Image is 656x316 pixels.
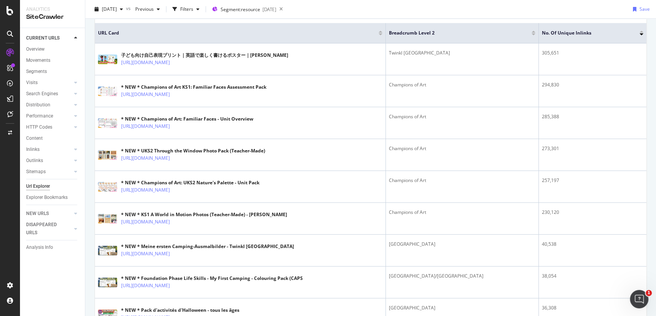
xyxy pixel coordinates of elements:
[389,81,535,88] div: Champions of Art
[121,307,239,314] div: * NEW * Pack d'activités d'Halloween - tous les âges
[98,278,117,287] img: main image
[26,243,80,251] a: Analysis Info
[26,123,72,131] a: HTTP Codes
[630,3,650,15] button: Save
[121,275,303,282] div: * NEW * Foundation Phase Life Skills - My First Camping - Colouring Pack (CAPS
[26,182,50,190] div: Url Explorer
[542,241,643,248] div: 40,538
[98,182,117,192] img: main image
[389,113,535,120] div: Champions of Art
[26,34,60,42] div: CURRENT URLS
[98,150,117,160] img: main image
[180,6,193,12] div: Filters
[26,210,49,218] div: NEW URLS
[26,101,72,109] a: Distribution
[26,123,52,131] div: HTTP Codes
[121,91,170,98] a: [URL][DOMAIN_NAME]
[26,56,50,65] div: Movements
[389,304,535,311] div: [GEOGRAPHIC_DATA]
[26,134,80,142] a: Content
[121,282,170,290] a: [URL][DOMAIN_NAME]
[98,246,117,255] img: main image
[26,112,53,120] div: Performance
[121,179,259,186] div: * NEW * Champions of Art: UKS2 Nature's Palette - Unit Pack
[542,273,643,280] div: 38,054
[121,154,170,162] a: [URL][DOMAIN_NAME]
[542,177,643,184] div: 257,197
[389,177,535,184] div: Champions of Art
[26,243,53,251] div: Analysis Info
[630,290,648,308] iframe: Intercom live chat
[389,273,535,280] div: [GEOGRAPHIC_DATA]/[GEOGRAPHIC_DATA]
[646,290,652,296] span: 1
[389,241,535,248] div: [GEOGRAPHIC_DATA]
[26,101,50,109] div: Distribution
[542,209,643,216] div: 230,120
[98,118,117,128] img: main image
[389,50,535,56] div: Twinkl [GEOGRAPHIC_DATA]
[542,145,643,152] div: 273,301
[26,45,80,53] a: Overview
[132,6,154,12] span: Previous
[26,56,80,65] a: Movements
[121,147,265,154] div: * NEW * UKS2 Through the Window Photo Pack (Teacher-Made)
[121,211,287,218] div: * NEW * KS1 A World in Motion Photos (Teacher-Made) - [PERSON_NAME]
[169,3,203,15] button: Filters
[26,79,38,87] div: Visits
[26,112,72,120] a: Performance
[91,3,126,15] button: [DATE]
[26,221,65,237] div: DISAPPEARED URLS
[26,194,68,202] div: Explorer Bookmarks
[26,34,72,42] a: CURRENT URLS
[121,218,170,226] a: [URL][DOMAIN_NAME]
[121,122,170,130] a: [URL][DOMAIN_NAME]
[639,6,650,12] div: Save
[542,304,643,311] div: 36,308
[26,13,79,22] div: SiteCrawler
[542,50,643,56] div: 305,651
[121,52,288,59] div: 子ども向け自己表現プリント｜英語で楽しく書けるポスター｜[PERSON_NAME]
[98,86,117,96] img: main image
[26,168,72,176] a: Sitemaps
[26,146,72,154] a: Inlinks
[26,157,43,165] div: Outlinks
[132,3,163,15] button: Previous
[98,30,377,36] span: URL Card
[98,55,117,64] img: main image
[26,221,72,237] a: DISAPPEARED URLS
[221,6,260,13] span: Segment: resource
[126,5,132,12] span: vs
[389,30,520,36] span: Breadcrumb Level 2
[542,30,628,36] span: No. of Unique Inlinks
[26,68,80,76] a: Segments
[26,90,58,98] div: Search Engines
[26,134,43,142] div: Content
[121,243,294,250] div: * NEW * Meine ersten Camping-Ausmalbilder - Twinkl [GEOGRAPHIC_DATA]
[542,113,643,120] div: 285,388
[121,250,170,258] a: [URL][DOMAIN_NAME]
[121,59,170,66] a: [URL][DOMAIN_NAME]
[26,68,47,76] div: Segments
[26,157,72,165] a: Outlinks
[262,6,276,13] div: [DATE]
[98,214,117,223] img: main image
[389,145,535,152] div: Champions of Art
[121,84,266,91] div: * NEW * Champions of Art KS1: Familiar Faces Assessment Pack
[209,3,276,15] button: Segment:resource[DATE]
[121,116,253,122] div: * NEW * Champions of Art: Familiar Faces - Unit Overview
[542,81,643,88] div: 294,830
[121,186,170,194] a: [URL][DOMAIN_NAME]
[26,210,72,218] a: NEW URLS
[26,79,72,87] a: Visits
[26,6,79,13] div: Analytics
[26,194,80,202] a: Explorer Bookmarks
[26,90,72,98] a: Search Engines
[102,6,117,12] span: 2025 Sep. 26th
[26,168,46,176] div: Sitemaps
[26,45,45,53] div: Overview
[26,146,40,154] div: Inlinks
[389,209,535,216] div: Champions of Art
[26,182,80,190] a: Url Explorer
